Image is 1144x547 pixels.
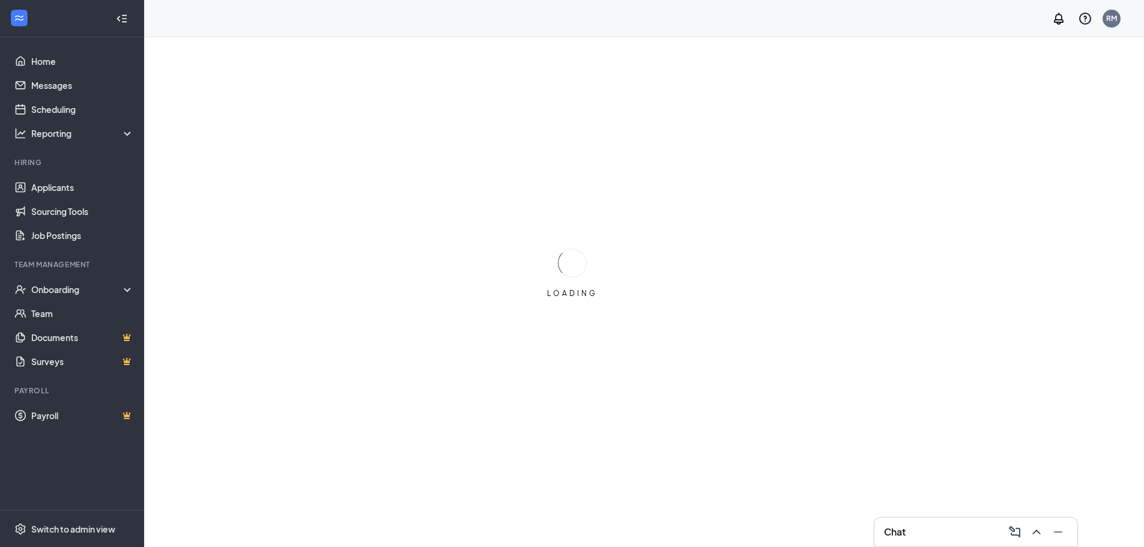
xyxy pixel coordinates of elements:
a: Applicants [31,175,134,199]
div: RM [1106,13,1117,23]
svg: ChevronUp [1029,525,1044,539]
div: Hiring [14,157,132,168]
button: ChevronUp [1027,522,1046,542]
a: Sourcing Tools [31,199,134,223]
svg: QuestionInfo [1078,11,1092,26]
svg: Settings [14,523,26,535]
svg: WorkstreamLogo [13,12,25,24]
a: Scheduling [31,97,134,121]
a: PayrollCrown [31,403,134,428]
div: Onboarding [31,283,124,295]
svg: UserCheck [14,283,26,295]
button: ComposeMessage [1005,522,1024,542]
div: Switch to admin view [31,523,115,535]
button: Minimize [1049,522,1068,542]
a: Team [31,301,134,325]
a: Home [31,49,134,73]
a: DocumentsCrown [31,325,134,349]
div: Reporting [31,127,135,139]
a: Messages [31,73,134,97]
svg: Analysis [14,127,26,139]
svg: Collapse [116,13,128,25]
svg: ComposeMessage [1008,525,1022,539]
svg: Notifications [1052,11,1066,26]
h3: Chat [884,525,906,539]
div: Team Management [14,259,132,270]
div: LOADING [542,288,602,298]
a: SurveysCrown [31,349,134,373]
div: Payroll [14,385,132,396]
svg: Minimize [1051,525,1065,539]
a: Job Postings [31,223,134,247]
